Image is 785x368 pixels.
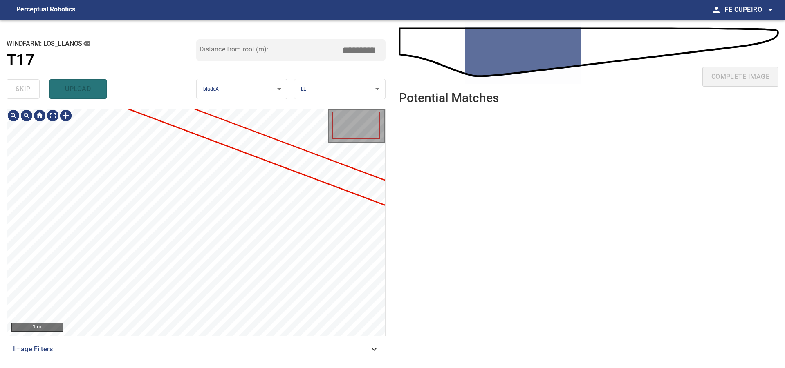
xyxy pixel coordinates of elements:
[301,86,306,92] span: LE
[33,109,46,122] img: Go home
[7,51,34,70] h1: T17
[203,86,219,92] span: bladeA
[82,39,91,48] button: copy message details
[46,109,59,122] img: Toggle full page
[711,5,721,15] span: person
[724,4,775,16] span: Fe Cupeiro
[59,109,72,122] img: Toggle selection
[20,109,33,122] img: Zoom out
[13,344,369,354] span: Image Filters
[294,79,385,100] div: LE
[16,3,75,16] figcaption: Perceptual Robotics
[399,91,499,105] h2: Potential Matches
[721,2,775,18] button: Fe Cupeiro
[765,5,775,15] span: arrow_drop_down
[7,39,196,48] h2: windfarm: Los_Llanos
[197,79,287,100] div: bladeA
[7,109,20,122] img: Zoom in
[7,339,386,359] div: Image Filters
[7,51,196,70] a: T17
[200,46,268,53] label: Distance from root (m):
